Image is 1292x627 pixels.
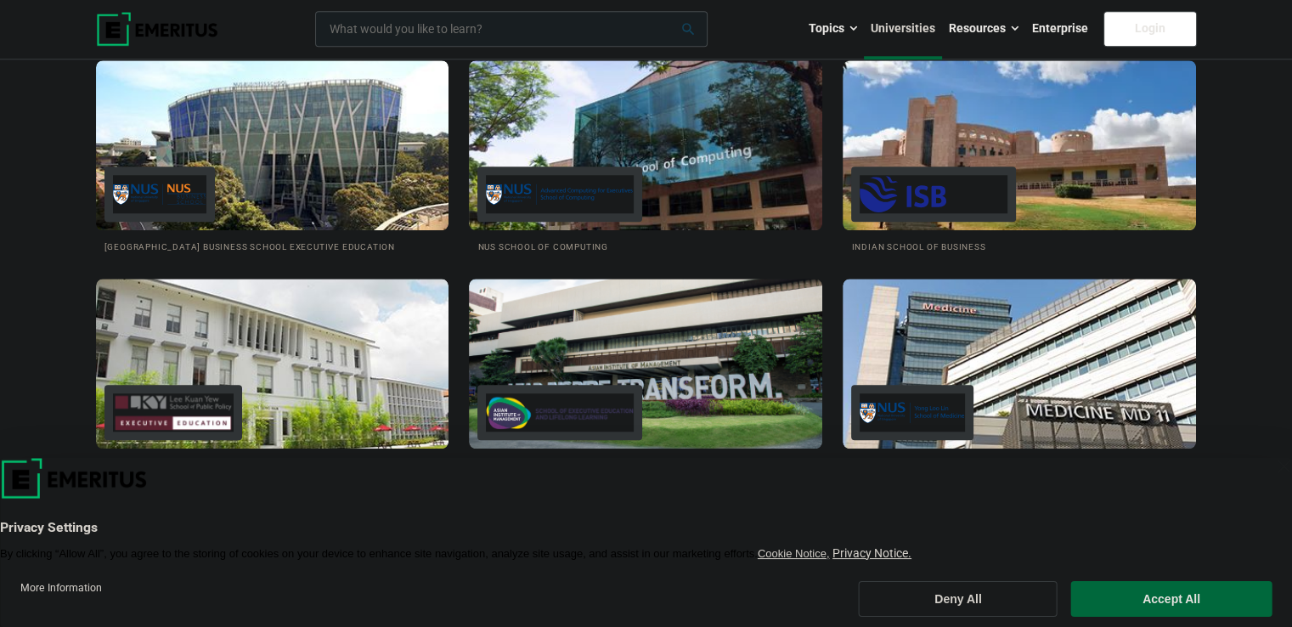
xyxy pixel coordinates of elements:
[486,393,634,432] img: Asian Institute of Management
[469,60,822,230] img: Universities We Work With
[486,175,634,213] img: NUS School of Computing
[96,60,449,230] img: Universities We Work With
[96,60,449,253] a: Universities We Work With National University of Singapore Business School Executive Education [G...
[1103,11,1197,47] a: Login
[843,279,1196,472] a: Universities We Work With NUS Yong Loo Lin School of Medicine NUS [PERSON_NAME] [PERSON_NAME] Sch...
[315,11,708,47] input: woocommerce-product-search-field-0
[96,279,449,486] a: Universities We Work With Lee Kuan Yew School of Public Policy Executive Education, NUS [PERSON_N...
[860,393,965,432] img: NUS Yong Loo Lin School of Medicine
[113,175,206,213] img: National University of Singapore Business School Executive Education
[469,279,822,472] a: Universities We Work With Asian Institute of Management The Asian Institute of Management
[843,60,1196,253] a: Universities We Work With Indian School of Business Indian School of Business
[469,279,822,449] img: Universities We Work With
[843,60,1196,230] img: Universities We Work With
[113,393,234,432] img: Lee Kuan Yew School of Public Policy Executive Education, NUS
[96,279,449,449] img: Universities We Work With
[477,239,814,253] h2: NUS School of Computing
[469,60,822,253] a: Universities We Work With NUS School of Computing NUS School of Computing
[104,239,441,253] h2: [GEOGRAPHIC_DATA] Business School Executive Education
[843,279,1196,449] img: Universities We Work With
[851,239,1188,253] h2: Indian School of Business
[860,175,1007,213] img: Indian School of Business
